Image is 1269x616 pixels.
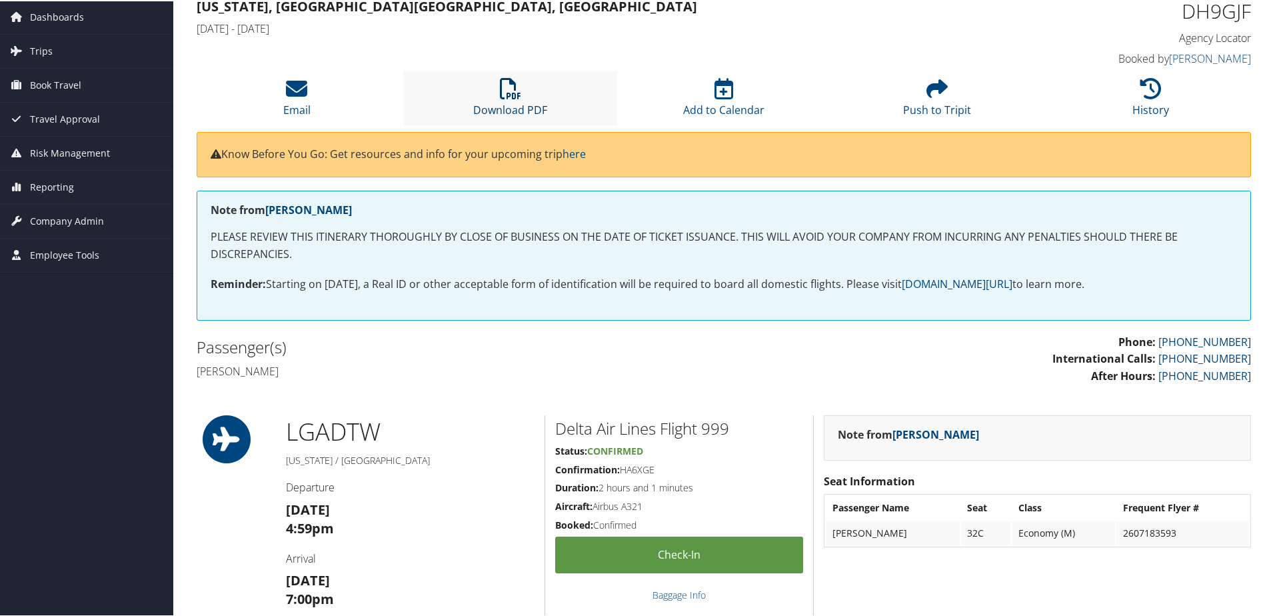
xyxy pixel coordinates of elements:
[286,414,535,447] h1: LGA DTW
[826,495,959,519] th: Passenger Name
[473,84,547,116] a: Download PDF
[286,499,330,517] strong: [DATE]
[826,520,959,544] td: [PERSON_NAME]
[1116,520,1249,544] td: 2607183593
[286,589,334,607] strong: 7:00pm
[652,587,706,600] a: Baggage Info
[1091,367,1156,382] strong: After Hours:
[555,443,587,456] strong: Status:
[555,517,593,530] strong: Booked:
[587,443,643,456] span: Confirmed
[30,203,104,237] span: Company Admin
[211,227,1237,261] p: PLEASE REVIEW THIS ITINERARY THOROUGHLY BY CLOSE OF BUSINESS ON THE DATE OF TICKET ISSUANCE. THIS...
[286,570,330,588] strong: [DATE]
[265,201,352,216] a: [PERSON_NAME]
[555,499,803,512] h5: Airbus A321
[1012,495,1116,519] th: Class
[555,416,803,439] h2: Delta Air Lines Flight 999
[555,480,599,493] strong: Duration:
[824,473,915,487] strong: Seat Information
[211,275,266,290] strong: Reminder:
[211,145,1237,162] p: Know Before You Go: Get resources and info for your upcoming trip
[892,426,979,441] a: [PERSON_NAME]
[30,33,53,67] span: Trips
[1158,367,1251,382] a: [PHONE_NUMBER]
[1002,29,1251,44] h4: Agency Locator
[1116,495,1249,519] th: Frequent Flyer #
[1012,520,1116,544] td: Economy (M)
[286,518,334,536] strong: 4:59pm
[211,275,1237,292] p: Starting on [DATE], a Real ID or other acceptable form of identification will be required to boar...
[1118,333,1156,348] strong: Phone:
[1169,50,1251,65] a: [PERSON_NAME]
[555,517,803,531] h5: Confirmed
[1158,350,1251,365] a: [PHONE_NUMBER]
[555,462,803,475] h5: HA6XGE
[555,499,593,511] strong: Aircraft:
[903,84,971,116] a: Push to Tripit
[838,426,979,441] strong: Note from
[902,275,1012,290] a: [DOMAIN_NAME][URL]
[197,363,714,377] h4: [PERSON_NAME]
[1158,333,1251,348] a: [PHONE_NUMBER]
[30,237,99,271] span: Employee Tools
[1132,84,1169,116] a: History
[286,453,535,466] h5: [US_STATE] / [GEOGRAPHIC_DATA]
[30,169,74,203] span: Reporting
[197,335,714,357] h2: Passenger(s)
[555,480,803,493] h5: 2 hours and 1 minutes
[286,550,535,565] h4: Arrival
[961,520,1010,544] td: 32C
[1052,350,1156,365] strong: International Calls:
[683,84,764,116] a: Add to Calendar
[555,462,620,475] strong: Confirmation:
[563,145,586,160] a: here
[30,101,100,135] span: Travel Approval
[30,67,81,101] span: Book Travel
[283,84,311,116] a: Email
[961,495,1010,519] th: Seat
[286,479,535,493] h4: Departure
[1002,50,1251,65] h4: Booked by
[30,135,110,169] span: Risk Management
[555,535,803,572] a: Check-in
[211,201,352,216] strong: Note from
[197,20,982,35] h4: [DATE] - [DATE]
